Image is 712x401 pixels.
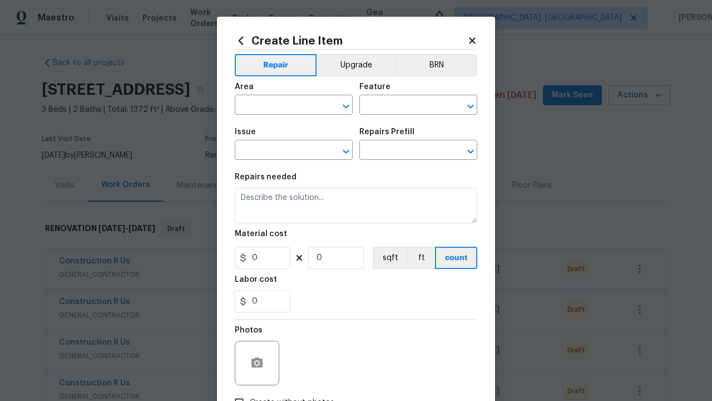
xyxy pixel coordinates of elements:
button: sqft [373,247,407,269]
h5: Repairs needed [235,173,296,181]
button: Open [463,99,478,114]
h5: Issue [235,128,256,136]
h5: Photos [235,326,263,334]
button: Open [338,144,354,159]
h2: Create Line Item [235,35,467,47]
h5: Material cost [235,230,287,238]
h5: Repairs Prefill [359,128,414,136]
h5: Feature [359,83,390,91]
h5: Area [235,83,254,91]
button: Repair [235,54,317,76]
button: ft [407,247,435,269]
button: Open [338,99,354,114]
button: Open [463,144,478,159]
h5: Labor cost [235,276,277,283]
button: count [435,247,477,269]
button: BRN [395,54,477,76]
button: Upgrade [317,54,396,76]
